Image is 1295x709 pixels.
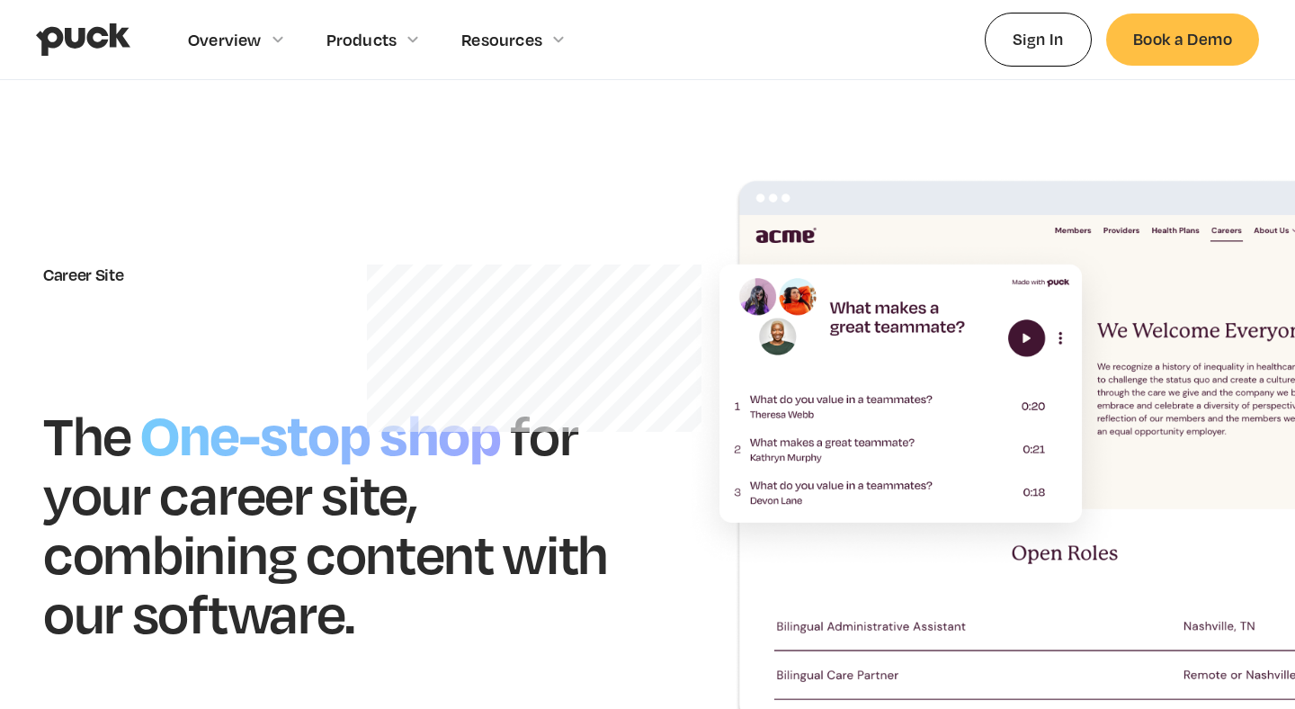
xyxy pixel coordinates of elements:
[131,393,510,471] h1: One-stop shop
[1106,13,1259,65] a: Book a Demo
[43,265,612,284] div: Career Site
[985,13,1092,66] a: Sign In
[326,30,397,49] div: Products
[43,400,608,645] h1: for your career site, combining content with our software.
[461,30,542,49] div: Resources
[188,30,262,49] div: Overview
[43,400,131,468] h1: The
